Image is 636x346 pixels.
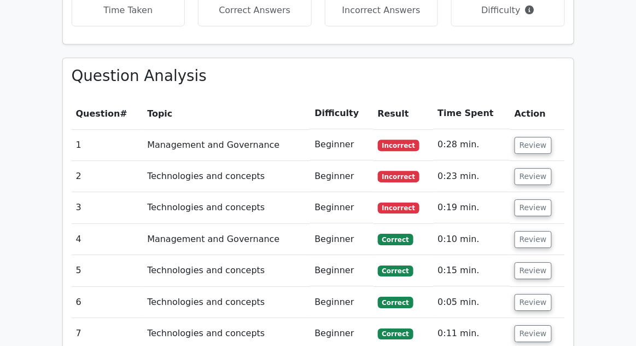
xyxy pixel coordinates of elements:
[310,129,373,160] td: Beginner
[72,129,143,160] td: 1
[460,4,556,17] p: Difficulty
[434,224,510,255] td: 0:10 min.
[72,255,143,286] td: 5
[72,67,565,85] h3: Question Analysis
[143,224,310,255] td: Management and Governance
[72,224,143,255] td: 4
[515,137,552,154] button: Review
[310,98,373,129] th: Difficulty
[143,129,310,160] td: Management and Governance
[515,325,552,342] button: Review
[310,224,373,255] td: Beginner
[434,161,510,192] td: 0:23 min.
[434,255,510,286] td: 0:15 min.
[378,266,413,276] span: Correct
[378,140,420,151] span: Incorrect
[434,98,510,129] th: Time Spent
[378,328,413,339] span: Correct
[143,255,310,286] td: Technologies and concepts
[143,287,310,318] td: Technologies and concepts
[72,192,143,223] td: 3
[72,161,143,192] td: 2
[378,171,420,182] span: Incorrect
[207,4,302,17] p: Correct Answers
[378,297,413,308] span: Correct
[378,234,413,245] span: Correct
[515,199,552,216] button: Review
[515,168,552,185] button: Review
[515,231,552,248] button: Review
[143,161,310,192] td: Technologies and concepts
[374,98,434,129] th: Result
[515,262,552,279] button: Review
[434,192,510,223] td: 0:19 min.
[72,287,143,318] td: 6
[76,108,120,119] span: Question
[143,98,310,129] th: Topic
[378,203,420,214] span: Incorrect
[434,287,510,318] td: 0:05 min.
[310,255,373,286] td: Beginner
[510,98,565,129] th: Action
[310,287,373,318] td: Beginner
[310,192,373,223] td: Beginner
[515,294,552,311] button: Review
[334,4,429,17] p: Incorrect Answers
[81,4,176,17] p: Time Taken
[310,161,373,192] td: Beginner
[72,98,143,129] th: #
[434,129,510,160] td: 0:28 min.
[143,192,310,223] td: Technologies and concepts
